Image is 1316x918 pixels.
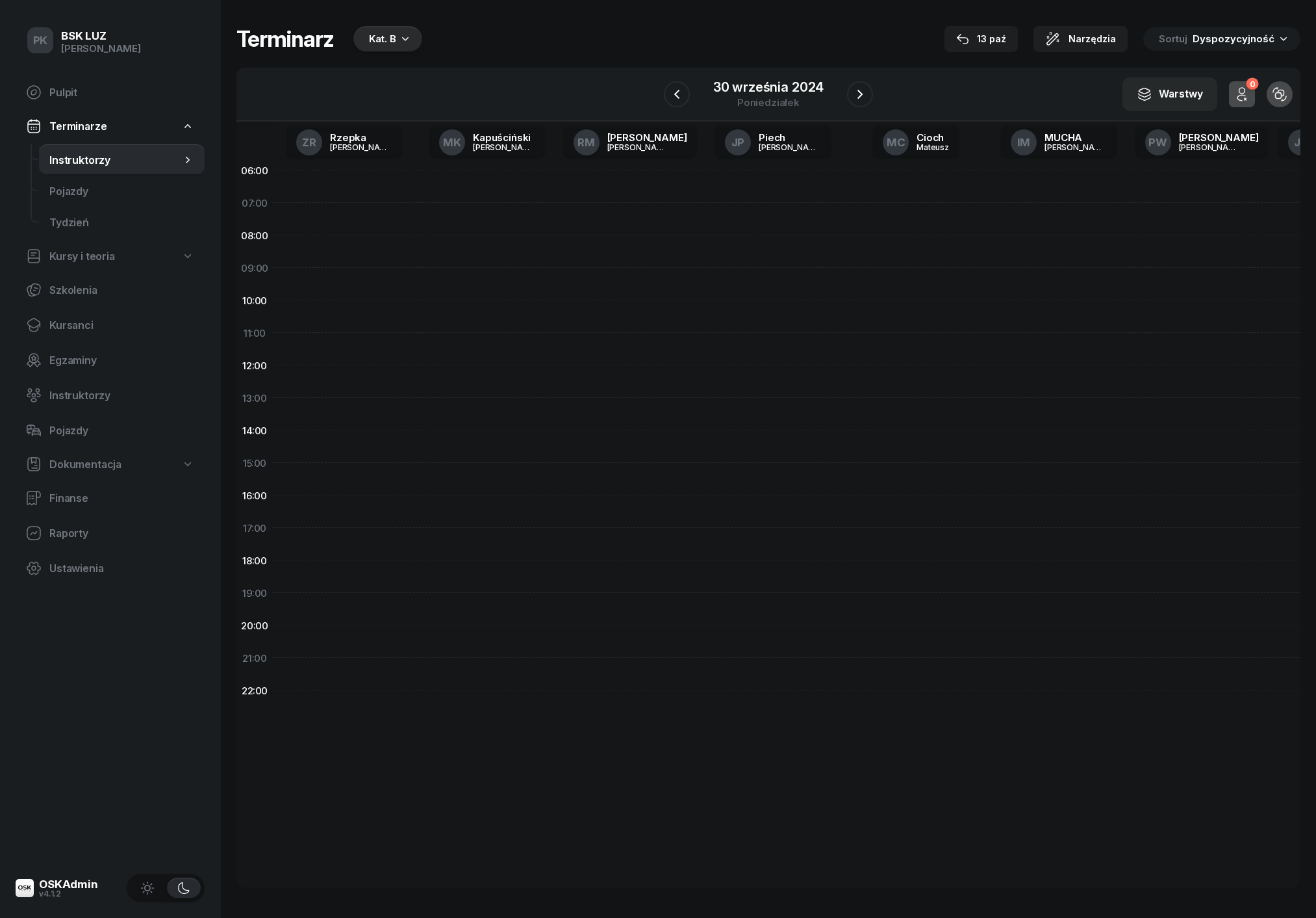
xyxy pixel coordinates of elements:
button: 13 paź [944,26,1018,52]
div: [PERSON_NAME] [607,143,670,151]
div: v4.1.2 [39,890,98,898]
span: MK [443,137,461,148]
span: JP [731,137,745,148]
div: Kat. B [369,31,396,47]
a: Instruktorzy [16,380,205,411]
span: Kursy i teoria [49,250,115,263]
span: Terminarze [49,120,107,133]
a: IMMUCHA[PERSON_NAME] [1000,125,1117,159]
div: 0 [1246,77,1258,90]
div: [PERSON_NAME] [473,143,535,151]
div: Rzepka [330,133,392,142]
div: 09:00 [236,252,273,284]
span: Sortuj [1159,33,1190,45]
span: Dyspozycyjność [1193,33,1274,45]
a: Pulpit [16,77,205,108]
span: Pojazdy [49,185,194,198]
span: Finanse [49,492,194,505]
div: 16:00 [236,479,273,512]
div: 13:00 [236,382,273,414]
span: PK [33,35,48,46]
div: 15:00 [236,447,273,479]
span: Tydzień [49,216,194,229]
button: Warstwy [1122,77,1217,111]
a: RM[PERSON_NAME][PERSON_NAME] [563,125,698,159]
span: RM [577,137,595,148]
div: 11:00 [236,317,273,349]
div: 17:00 [236,512,273,544]
span: Egzaminy [49,354,194,367]
div: 06:00 [236,154,273,187]
a: Ustawienia [16,553,205,584]
a: Pojazdy [39,176,205,207]
div: [PERSON_NAME] [1179,143,1241,151]
span: Pulpit [49,86,194,99]
button: 0 [1229,81,1255,107]
span: Instruktorzy [49,389,194,402]
div: poniedziałek [713,98,824,107]
a: PW[PERSON_NAME][PERSON_NAME] [1135,125,1269,159]
div: 13 paź [956,31,1006,47]
div: 21:00 [236,642,273,674]
span: Szkolenia [49,284,194,296]
div: [PERSON_NAME] [607,133,687,142]
a: Tydzień [39,207,205,238]
div: Kapuściński [473,133,535,142]
span: Narzędzia [1069,31,1116,47]
a: Terminarze [16,112,205,140]
span: Dokumentacja [49,458,121,471]
div: 14:00 [236,414,273,447]
div: OSKAdmin [39,879,98,890]
span: IM [1017,137,1031,148]
a: Szkolenia [16,274,205,306]
div: 07:00 [236,187,273,219]
a: MCCiochMateusz [872,125,959,159]
div: 18:00 [236,544,273,577]
a: Finanse [16,482,205,514]
a: Kursanci [16,309,205,341]
div: Cioch [917,133,949,142]
span: Ustawienia [49,562,194,575]
div: 19:00 [236,577,273,609]
h1: Terminarz [236,27,334,51]
a: Pojazdy [16,415,205,446]
div: [PERSON_NAME] [1179,133,1259,142]
div: [PERSON_NAME] [1044,143,1107,151]
div: 12:00 [236,349,273,382]
button: Narzędzia [1033,26,1128,52]
span: PW [1148,137,1167,148]
span: ZR [302,137,316,148]
a: Raporty [16,518,205,549]
div: 30 września 2024 [713,81,824,94]
div: 10:00 [236,284,273,317]
span: Pojazdy [49,425,194,437]
span: JP [1294,137,1308,148]
div: [PERSON_NAME] [759,143,821,151]
span: Kursanci [49,319,194,332]
div: [PERSON_NAME] [330,143,392,151]
div: Warstwy [1137,86,1203,102]
a: Egzaminy [16,345,205,376]
div: 22:00 [236,674,273,707]
a: Dokumentacja [16,450,205,479]
div: MUCHA [1044,133,1107,142]
span: MC [887,137,905,148]
div: [PERSON_NAME] [61,43,141,55]
button: Sortuj Dyspozycyjność [1143,27,1300,51]
a: Kursy i teoria [16,242,205,270]
div: 20:00 [236,609,273,642]
a: JPPiech[PERSON_NAME] [715,125,831,159]
img: logo-xs@2x.png [16,879,34,897]
div: 08:00 [236,219,273,252]
span: Instruktorzy [49,154,181,166]
div: BSK LUZ [61,31,141,42]
span: Raporty [49,527,194,540]
div: Piech [759,133,821,142]
a: Instruktorzy [39,144,205,176]
a: ZRRzepka[PERSON_NAME] [286,125,403,159]
button: Kat. B [349,26,422,52]
div: Mateusz [917,143,949,151]
a: MKKapuściński[PERSON_NAME] [429,125,546,159]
